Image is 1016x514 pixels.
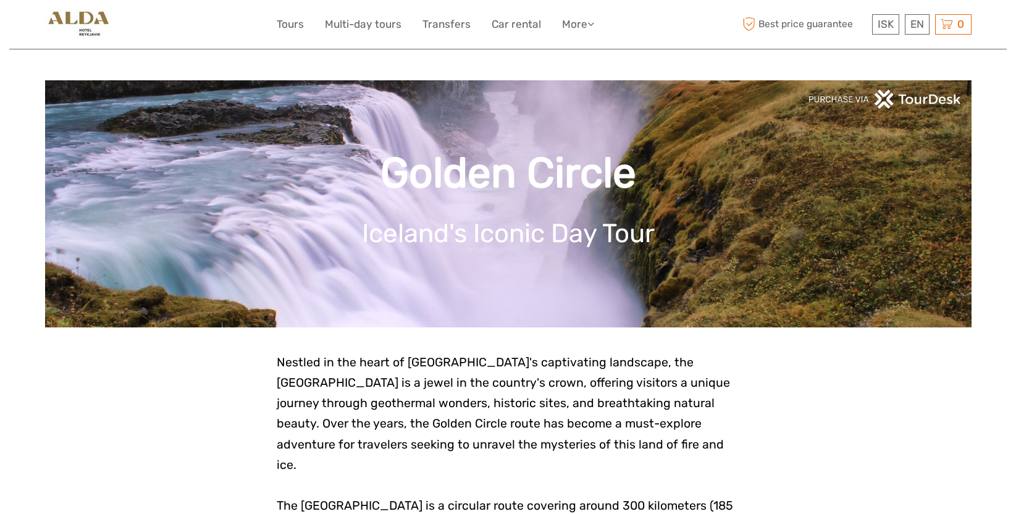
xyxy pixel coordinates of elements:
[492,15,541,33] a: Car rental
[277,355,730,472] span: Nestled in the heart of [GEOGRAPHIC_DATA]'s captivating landscape, the [GEOGRAPHIC_DATA] is a jew...
[955,18,966,30] span: 0
[64,218,953,249] h1: Iceland's Iconic Day Tour
[64,148,953,198] h1: Golden Circle
[562,15,594,33] a: More
[45,9,111,40] img: 35-b105ef13-f109-4795-bb9f-516171ac12fd_logo_small.jpg
[878,18,894,30] span: ISK
[422,15,471,33] a: Transfers
[808,90,962,109] img: PurchaseViaTourDeskwhite.png
[905,14,930,35] div: EN
[325,15,401,33] a: Multi-day tours
[740,14,869,35] span: Best price guarantee
[277,15,304,33] a: Tours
